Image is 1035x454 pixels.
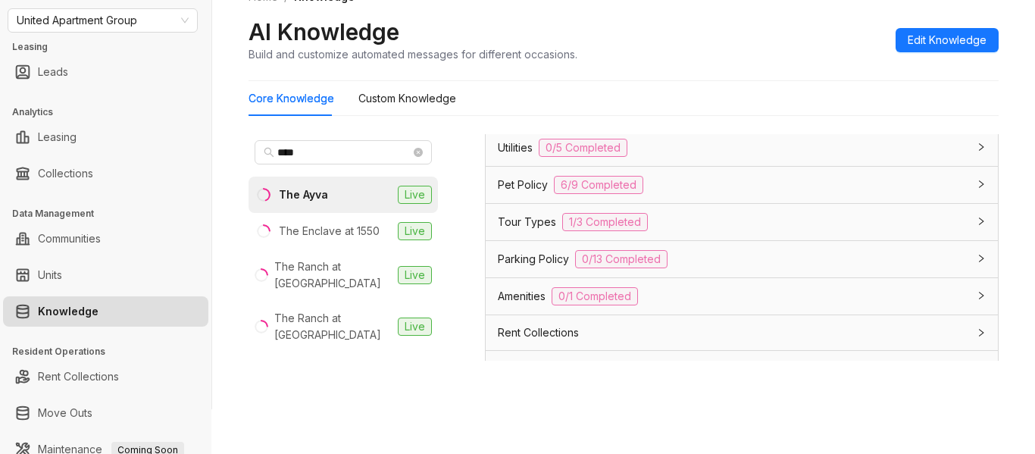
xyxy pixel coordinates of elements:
[498,139,533,156] span: Utilities
[249,46,577,62] div: Build and customize automated messages for different occasions.
[977,254,986,263] span: collapsed
[977,180,986,189] span: collapsed
[3,224,208,254] li: Communities
[3,57,208,87] li: Leads
[498,251,569,268] span: Parking Policy
[38,362,119,392] a: Rent Collections
[414,148,423,157] span: close-circle
[498,288,546,305] span: Amenities
[398,266,432,284] span: Live
[249,90,334,107] div: Core Knowledge
[12,105,211,119] h3: Analytics
[977,217,986,226] span: collapsed
[38,57,68,87] a: Leads
[486,351,998,386] div: Leasing Options
[274,258,392,292] div: The Ranch at [GEOGRAPHIC_DATA]
[498,324,579,341] span: Rent Collections
[38,296,98,327] a: Knowledge
[498,177,548,193] span: Pet Policy
[908,32,987,49] span: Edit Knowledge
[38,224,101,254] a: Communities
[3,362,208,392] li: Rent Collections
[274,310,392,343] div: The Ranch at [GEOGRAPHIC_DATA]
[486,241,998,277] div: Parking Policy0/13 Completed
[977,142,986,152] span: collapsed
[539,139,627,157] span: 0/5 Completed
[3,296,208,327] li: Knowledge
[486,315,998,350] div: Rent Collections
[3,398,208,428] li: Move Outs
[498,360,578,377] span: Leasing Options
[3,260,208,290] li: Units
[38,158,93,189] a: Collections
[486,130,998,166] div: Utilities0/5 Completed
[498,214,556,230] span: Tour Types
[38,122,77,152] a: Leasing
[3,158,208,189] li: Collections
[486,278,998,315] div: Amenities0/1 Completed
[17,9,189,32] span: United Apartment Group
[38,398,92,428] a: Move Outs
[398,222,432,240] span: Live
[896,28,999,52] button: Edit Knowledge
[12,40,211,54] h3: Leasing
[12,207,211,221] h3: Data Management
[575,250,668,268] span: 0/13 Completed
[279,223,380,240] div: The Enclave at 1550
[398,318,432,336] span: Live
[3,122,208,152] li: Leasing
[486,167,998,203] div: Pet Policy6/9 Completed
[398,186,432,204] span: Live
[554,176,643,194] span: 6/9 Completed
[552,287,638,305] span: 0/1 Completed
[486,204,998,240] div: Tour Types1/3 Completed
[358,90,456,107] div: Custom Knowledge
[977,328,986,337] span: collapsed
[977,291,986,300] span: collapsed
[38,260,62,290] a: Units
[249,17,399,46] h2: AI Knowledge
[562,213,648,231] span: 1/3 Completed
[279,186,328,203] div: The Ayva
[264,147,274,158] span: search
[12,345,211,359] h3: Resident Operations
